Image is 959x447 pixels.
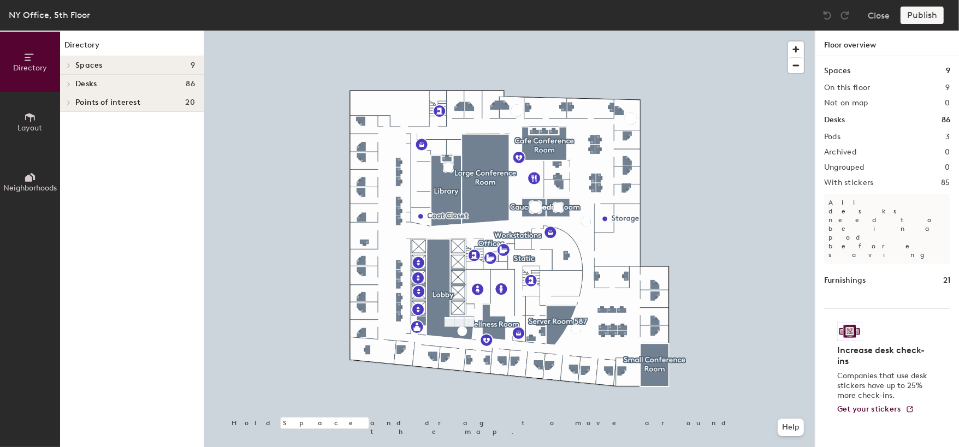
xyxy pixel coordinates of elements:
[837,345,931,367] h4: Increase desk check-ins
[824,178,874,187] h2: With stickers
[942,114,950,126] h1: 86
[946,133,950,141] h2: 3
[13,63,47,73] span: Directory
[9,8,90,22] div: NY Office, 5th Floor
[837,405,914,414] a: Get your stickers
[778,419,804,436] button: Help
[945,99,950,108] h2: 0
[191,61,195,70] span: 9
[186,80,195,88] span: 86
[824,84,871,92] h2: On this floor
[824,133,840,141] h2: Pods
[3,183,57,193] span: Neighborhoods
[75,61,103,70] span: Spaces
[946,65,950,77] h1: 9
[75,80,97,88] span: Desks
[946,84,950,92] h2: 9
[824,194,950,264] p: All desks need to be in a pod before saving
[824,65,850,77] h1: Spaces
[824,148,856,157] h2: Archived
[60,39,204,56] h1: Directory
[824,275,866,287] h1: Furnishings
[868,7,890,24] button: Close
[75,98,140,107] span: Points of interest
[837,322,862,341] img: Sticker logo
[824,99,868,108] h2: Not on map
[945,148,950,157] h2: 0
[18,123,43,133] span: Layout
[837,371,931,401] p: Companies that use desk stickers have up to 25% more check-ins.
[824,114,845,126] h1: Desks
[941,178,950,187] h2: 85
[822,10,833,21] img: Undo
[824,163,865,172] h2: Ungrouped
[839,10,850,21] img: Redo
[837,404,901,414] span: Get your stickers
[815,31,959,56] h1: Floor overview
[945,163,950,172] h2: 0
[185,98,195,107] span: 20
[943,275,950,287] h1: 21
